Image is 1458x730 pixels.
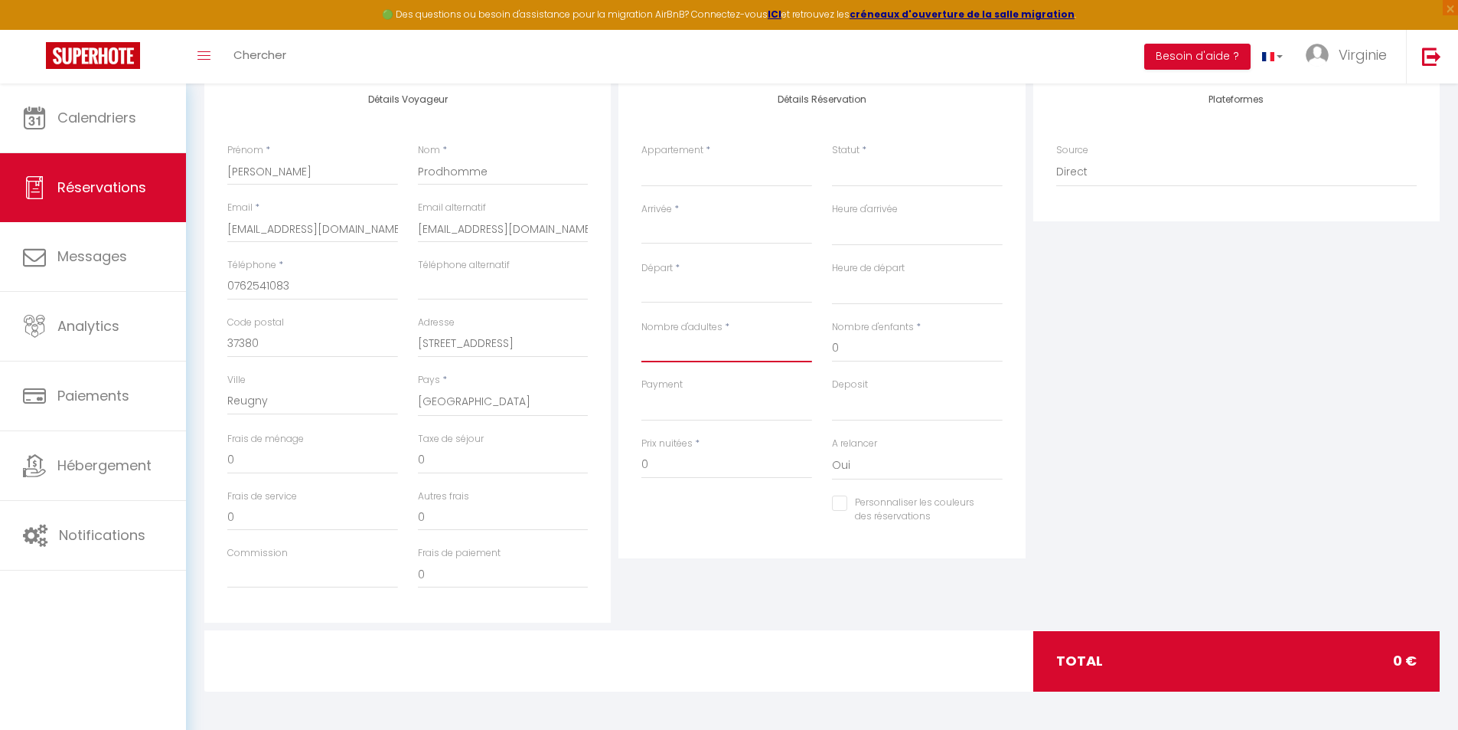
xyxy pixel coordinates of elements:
label: Prix nuitées [641,437,693,451]
span: Notifications [59,525,145,545]
label: Commission [227,546,288,561]
label: Heure d'arrivée [832,202,898,217]
label: Payment [641,378,683,392]
h4: Détails Réservation [641,94,1002,105]
a: Chercher [222,30,298,83]
span: Analytics [57,316,119,336]
label: Adresse [418,316,455,330]
button: Ouvrir le widget de chat LiveChat [12,6,58,52]
label: Départ [641,261,673,276]
label: Heure de départ [832,261,905,276]
img: logout [1422,47,1441,66]
img: Super Booking [46,42,140,69]
label: Téléphone alternatif [418,258,510,273]
label: A relancer [832,437,877,451]
span: Virginie [1339,45,1387,64]
label: Email [227,201,253,215]
span: Paiements [57,386,129,405]
a: ... Virginie [1294,30,1406,83]
label: Arrivée [641,202,672,217]
span: Calendriers [57,108,136,127]
label: Deposit [832,378,868,392]
label: Statut [832,143,859,158]
label: Nombre d'enfants [832,320,914,335]
h4: Détails Voyageur [227,94,588,105]
label: Nom [418,143,440,158]
label: Autres frais [418,489,469,504]
span: Chercher [233,47,286,63]
a: créneaux d'ouverture de la salle migration [850,8,1075,21]
h4: Plateformes [1056,94,1417,105]
span: 0 € [1393,650,1417,672]
label: Frais de ménage [227,432,304,447]
span: Réservations [57,178,146,197]
label: Code postal [227,316,284,330]
span: Messages [57,247,127,266]
img: ... [1306,44,1329,67]
button: Besoin d'aide ? [1144,44,1251,70]
span: Hébergement [57,456,152,475]
label: Appartement [641,143,703,158]
a: ICI [768,8,781,21]
label: Email alternatif [418,201,486,215]
div: total [1033,631,1439,691]
label: Pays [418,373,440,388]
label: Source [1056,143,1088,158]
label: Frais de service [227,489,297,504]
label: Prénom [227,143,263,158]
label: Nombre d'adultes [641,320,722,335]
label: Taxe de séjour [418,432,484,447]
label: Ville [227,373,246,388]
label: Frais de paiement [418,546,501,561]
label: Téléphone [227,258,276,273]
